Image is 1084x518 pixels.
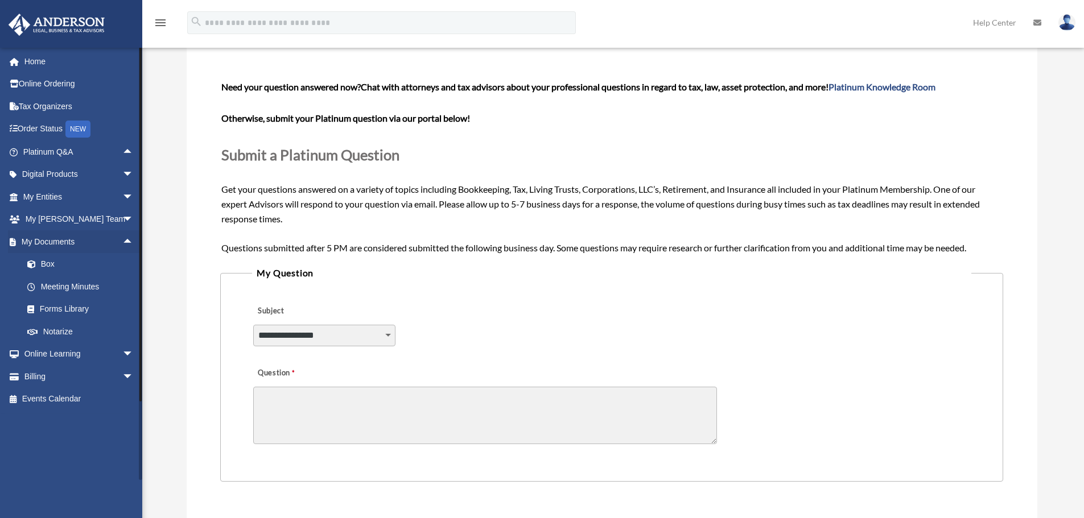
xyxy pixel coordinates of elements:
a: Order StatusNEW [8,118,151,141]
legend: My Question [252,265,971,281]
a: My [PERSON_NAME] Teamarrow_drop_down [8,208,151,231]
a: Notarize [16,320,151,343]
label: Subject [253,304,361,320]
span: Chat with attorneys and tax advisors about your professional questions in regard to tax, law, ass... [361,81,935,92]
span: Need your question answered now? [221,81,361,92]
span: arrow_drop_down [122,163,145,187]
a: Home [8,50,151,73]
a: Online Learningarrow_drop_down [8,343,151,366]
a: Digital Productsarrow_drop_down [8,163,151,186]
div: NEW [65,121,90,138]
i: menu [154,16,167,30]
a: Platinum Knowledge Room [829,81,935,92]
i: search [190,15,203,28]
label: Question [253,366,341,382]
a: Forms Library [16,298,151,321]
a: menu [154,20,167,30]
span: arrow_drop_up [122,140,145,164]
span: arrow_drop_down [122,365,145,388]
span: arrow_drop_down [122,208,145,231]
a: Meeting Minutes [16,275,151,298]
span: Get your questions answered on a variety of topics including Bookkeeping, Tax, Living Trusts, Cor... [221,81,1001,252]
a: My Documentsarrow_drop_up [8,230,151,253]
a: Tax Organizers [8,95,151,118]
img: User Pic [1058,14,1075,31]
a: Platinum Q&Aarrow_drop_up [8,140,151,163]
b: Otherwise, submit your Platinum question via our portal below! [221,113,470,123]
a: Billingarrow_drop_down [8,365,151,388]
img: Anderson Advisors Platinum Portal [5,14,108,36]
a: Events Calendar [8,388,151,411]
span: arrow_drop_up [122,230,145,254]
span: arrow_drop_down [122,185,145,209]
span: arrow_drop_down [122,343,145,366]
a: Box [16,253,151,276]
a: My Entitiesarrow_drop_down [8,185,151,208]
span: Submit a Platinum Question [221,146,399,163]
a: Online Ordering [8,73,151,96]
